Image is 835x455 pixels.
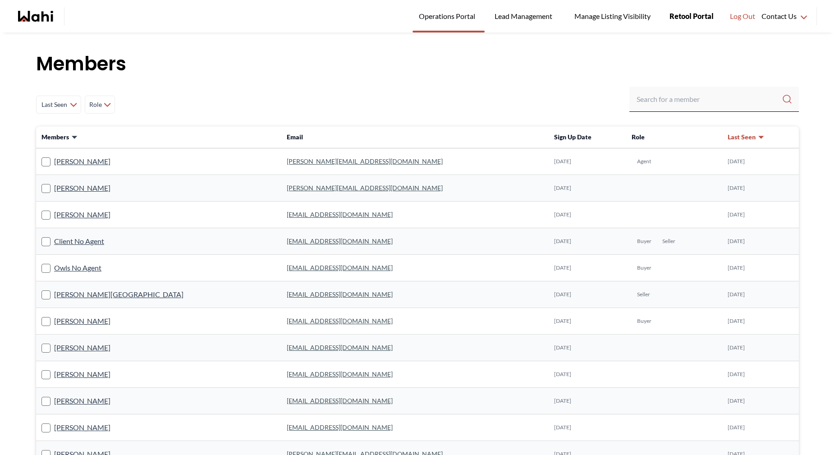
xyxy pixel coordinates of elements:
[36,51,799,78] h1: Members
[549,335,626,361] td: [DATE]
[40,97,68,113] span: Last Seen
[41,133,69,142] span: Members
[287,317,393,325] a: [EMAIL_ADDRESS][DOMAIN_NAME]
[54,315,110,327] a: [PERSON_NAME]
[287,133,303,141] span: Email
[549,414,626,441] td: [DATE]
[89,97,102,113] span: Role
[637,238,651,245] span: Buyer
[637,91,782,107] input: Search input
[287,290,393,298] a: [EMAIL_ADDRESS][DOMAIN_NAME]
[722,202,799,228] td: [DATE]
[549,148,626,175] td: [DATE]
[728,133,765,142] button: Last Seen
[54,395,110,407] a: [PERSON_NAME]
[287,211,393,218] a: [EMAIL_ADDRESS][DOMAIN_NAME]
[637,264,651,271] span: Buyer
[549,175,626,202] td: [DATE]
[54,368,110,380] a: [PERSON_NAME]
[637,317,651,325] span: Buyer
[54,422,110,433] a: [PERSON_NAME]
[287,423,393,431] a: [EMAIL_ADDRESS][DOMAIN_NAME]
[41,133,78,142] button: Members
[54,262,101,274] a: Owls No Agent
[54,156,110,167] a: [PERSON_NAME]
[287,184,443,192] a: [PERSON_NAME][EMAIL_ADDRESS][DOMAIN_NAME]
[722,335,799,361] td: [DATE]
[722,175,799,202] td: [DATE]
[18,11,53,22] a: Wahi homepage
[54,182,110,194] a: [PERSON_NAME]
[632,133,645,141] span: Role
[637,158,651,165] span: Agent
[549,228,626,255] td: [DATE]
[287,397,393,404] a: [EMAIL_ADDRESS][DOMAIN_NAME]
[287,264,393,271] a: [EMAIL_ADDRESS][DOMAIN_NAME]
[287,157,443,165] a: [PERSON_NAME][EMAIL_ADDRESS][DOMAIN_NAME]
[722,148,799,175] td: [DATE]
[549,202,626,228] td: [DATE]
[549,361,626,388] td: [DATE]
[670,10,714,22] span: Retool Portal
[722,281,799,308] td: [DATE]
[495,10,555,22] span: Lead Management
[54,209,110,221] a: [PERSON_NAME]
[722,361,799,388] td: [DATE]
[722,414,799,441] td: [DATE]
[662,238,675,245] span: Seller
[287,370,393,378] a: [EMAIL_ADDRESS][DOMAIN_NAME]
[722,255,799,281] td: [DATE]
[728,133,756,142] span: Last Seen
[637,291,650,298] span: Seller
[572,10,653,22] span: Manage Listing Visibility
[730,10,755,22] span: Log Out
[287,237,393,245] a: [EMAIL_ADDRESS][DOMAIN_NAME]
[722,308,799,335] td: [DATE]
[722,388,799,414] td: [DATE]
[419,10,478,22] span: Operations Portal
[549,308,626,335] td: [DATE]
[549,388,626,414] td: [DATE]
[54,289,184,300] a: [PERSON_NAME][GEOGRAPHIC_DATA]
[54,235,104,247] a: Client No Agent
[554,133,592,141] span: Sign Up Date
[549,255,626,281] td: [DATE]
[54,342,110,354] a: [PERSON_NAME]
[287,344,393,351] a: [EMAIL_ADDRESS][DOMAIN_NAME]
[722,228,799,255] td: [DATE]
[549,281,626,308] td: [DATE]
